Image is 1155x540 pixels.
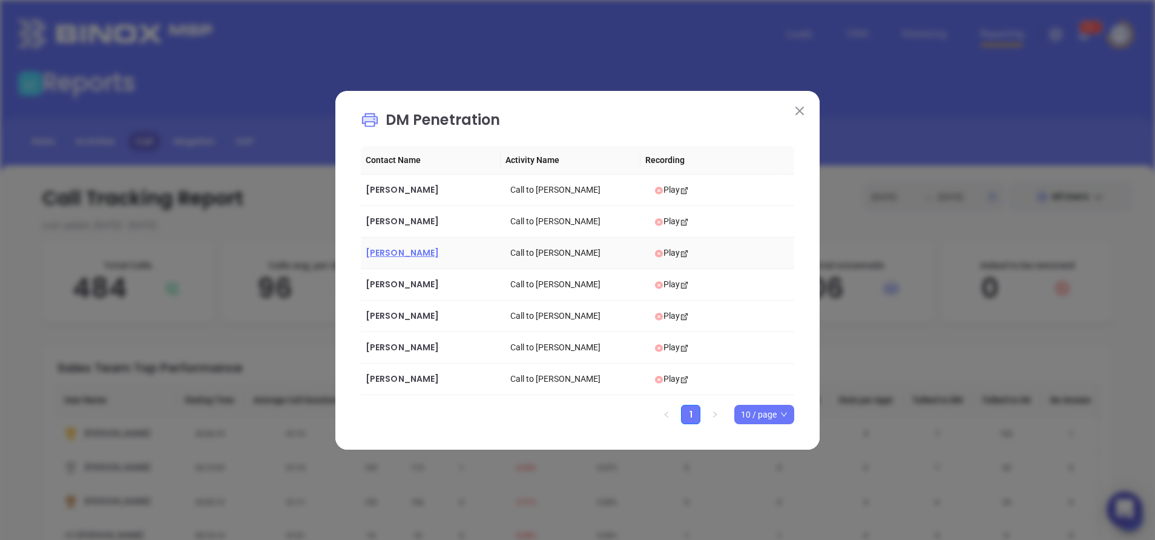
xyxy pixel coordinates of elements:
[510,183,645,196] div: Call to [PERSON_NAME]
[654,309,789,322] div: Play
[501,146,640,175] th: Activity Name
[654,246,789,259] div: Play
[657,405,676,424] li: Previous Page
[366,310,439,322] span: [PERSON_NAME]
[654,278,789,291] div: Play
[366,341,439,353] span: [PERSON_NAME]
[654,341,789,354] div: Play
[366,184,439,196] span: [PERSON_NAME]
[711,411,719,418] span: right
[640,146,780,175] th: Recording
[654,372,789,385] div: Play
[510,341,645,354] div: Call to [PERSON_NAME]
[705,405,725,424] li: Next Page
[510,215,645,228] div: Call to [PERSON_NAME]
[510,278,645,291] div: Call to [PERSON_NAME]
[510,309,645,322] div: Call to [PERSON_NAME]
[654,215,789,228] div: Play
[795,107,804,115] img: close modal
[510,372,645,385] div: Call to [PERSON_NAME]
[366,247,439,259] span: [PERSON_NAME]
[361,146,501,175] th: Contact Name
[366,278,439,290] span: [PERSON_NAME]
[510,246,645,259] div: Call to [PERSON_NAME]
[366,373,439,385] span: [PERSON_NAME]
[681,405,700,424] li: 1
[654,183,789,196] div: Play
[705,405,725,424] button: right
[366,215,439,227] span: [PERSON_NAME]
[734,405,794,424] div: Page Size
[741,405,788,424] span: 10 / page
[663,411,670,418] span: left
[682,405,700,424] a: 1
[657,405,676,424] button: left
[361,109,794,137] p: DM Penetration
